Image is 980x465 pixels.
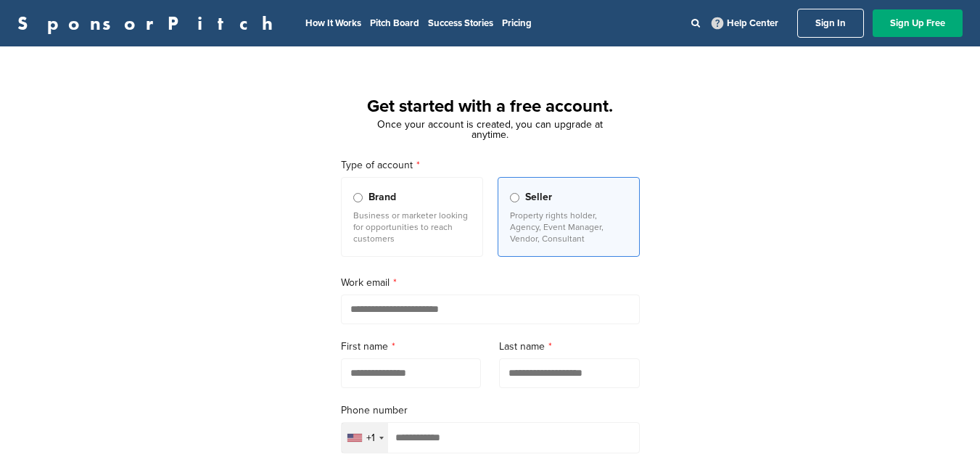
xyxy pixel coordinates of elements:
input: Seller Property rights holder, Agency, Event Manager, Vendor, Consultant [510,193,519,202]
label: Type of account [341,157,640,173]
a: Sign In [797,9,864,38]
p: Property rights holder, Agency, Event Manager, Vendor, Consultant [510,210,627,244]
label: Phone number [341,403,640,419]
a: Success Stories [428,17,493,29]
label: First name [341,339,482,355]
label: Last name [499,339,640,355]
a: SponsorPitch [17,14,282,33]
span: Brand [368,189,396,205]
a: Pricing [502,17,532,29]
p: Business or marketer looking for opportunities to reach customers [353,210,471,244]
h1: Get started with a free account. [324,94,657,120]
a: Pitch Board [370,17,419,29]
div: Selected country [342,423,388,453]
label: Work email [341,275,640,291]
div: +1 [366,433,375,443]
span: Seller [525,189,552,205]
a: How It Works [305,17,361,29]
input: Brand Business or marketer looking for opportunities to reach customers [353,193,363,202]
a: Sign Up Free [873,9,963,37]
a: Help Center [709,15,781,32]
span: Once your account is created, you can upgrade at anytime. [377,118,603,141]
